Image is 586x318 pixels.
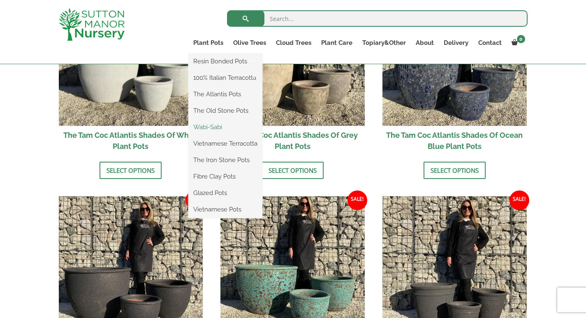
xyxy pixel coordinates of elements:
a: Cloud Trees [271,37,316,49]
h2: The Tam Coc Atlantis Shades Of Grey Plant Pots [220,126,365,156]
a: Vietnamese Pots [188,203,262,216]
span: 0 [517,35,525,43]
span: Sale! [347,190,367,210]
a: Plant Care [316,37,357,49]
a: Vietnamese Terracotta [188,137,262,150]
span: Sale! [185,190,205,210]
a: Delivery [439,37,473,49]
a: 0 [507,37,528,49]
a: Resin Bonded Pots [188,55,262,67]
a: The Iron Stone Pots [188,154,262,166]
a: Plant Pots [188,37,228,49]
a: Select options for “The Tam Coc Atlantis Shades Of Ocean Blue Plant Pots” [424,162,486,179]
a: Olive Trees [228,37,271,49]
a: The Old Stone Pots [188,104,262,117]
h2: The Tam Coc Atlantis Shades Of White Plant Pots [59,126,203,156]
a: Topiary&Other [357,37,411,49]
a: Fibre Clay Pots [188,170,262,183]
a: Select options for “The Tam Coc Atlantis Shades Of Grey Plant Pots” [262,162,324,179]
a: About [411,37,439,49]
a: Glazed Pots [188,187,262,199]
a: 100% Italian Terracotta [188,72,262,84]
input: Search... [227,10,528,27]
a: Wabi-Sabi [188,121,262,133]
a: Contact [473,37,507,49]
span: Sale! [510,190,529,210]
a: The Atlantis Pots [188,88,262,100]
img: logo [59,8,125,41]
h2: The Tam Coc Atlantis Shades Of Ocean Blue Plant Pots [382,126,527,156]
a: Select options for “The Tam Coc Atlantis Shades Of White Plant Pots” [100,162,162,179]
